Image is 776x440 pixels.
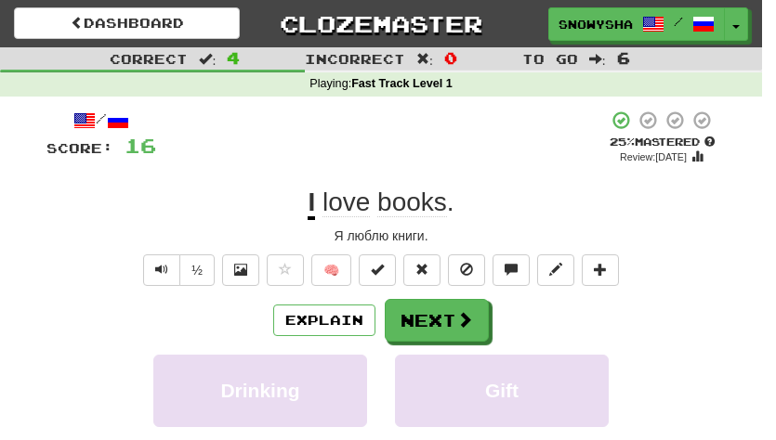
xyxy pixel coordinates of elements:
[537,254,574,286] button: Edit sentence (alt+d)
[403,254,441,286] button: Reset to 0% Mastered (alt+r)
[548,7,725,41] a: SnowyShape668 /
[315,188,454,217] span: .
[582,254,619,286] button: Add to collection (alt+a)
[493,254,530,286] button: Discuss sentence (alt+u)
[395,355,609,427] button: Gift
[46,140,113,156] span: Score:
[610,136,635,148] span: 25 %
[444,48,457,67] span: 0
[268,7,493,40] a: Clozemaster
[220,380,299,401] span: Drinking
[46,110,156,133] div: /
[46,226,716,245] div: Я люблю книги.
[308,188,315,220] u: I
[620,151,687,162] small: Review: [DATE]
[377,188,447,217] span: books
[385,299,489,342] button: Next
[14,7,240,39] a: Dashboard
[305,51,405,67] span: Incorrect
[139,254,215,286] div: Text-to-speech controls
[153,355,367,427] button: Drinking
[322,188,370,217] span: love
[227,48,240,67] span: 4
[674,15,683,28] span: /
[617,48,630,67] span: 6
[311,254,351,286] button: 🧠
[199,52,216,65] span: :
[110,51,188,67] span: Correct
[222,254,259,286] button: Show image (alt+x)
[143,254,180,286] button: Play sentence audio (ctl+space)
[267,254,304,286] button: Favorite sentence (alt+f)
[359,254,396,286] button: Set this sentence to 100% Mastered (alt+m)
[608,135,716,149] div: Mastered
[351,77,453,90] strong: Fast Track Level 1
[448,254,485,286] button: Ignore sentence (alt+i)
[179,254,215,286] button: ½
[559,16,633,32] span: SnowyShape668
[416,52,433,65] span: :
[485,380,519,401] span: Gift
[589,52,606,65] span: :
[522,51,578,67] span: To go
[273,304,375,336] button: Explain
[125,134,156,157] span: 16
